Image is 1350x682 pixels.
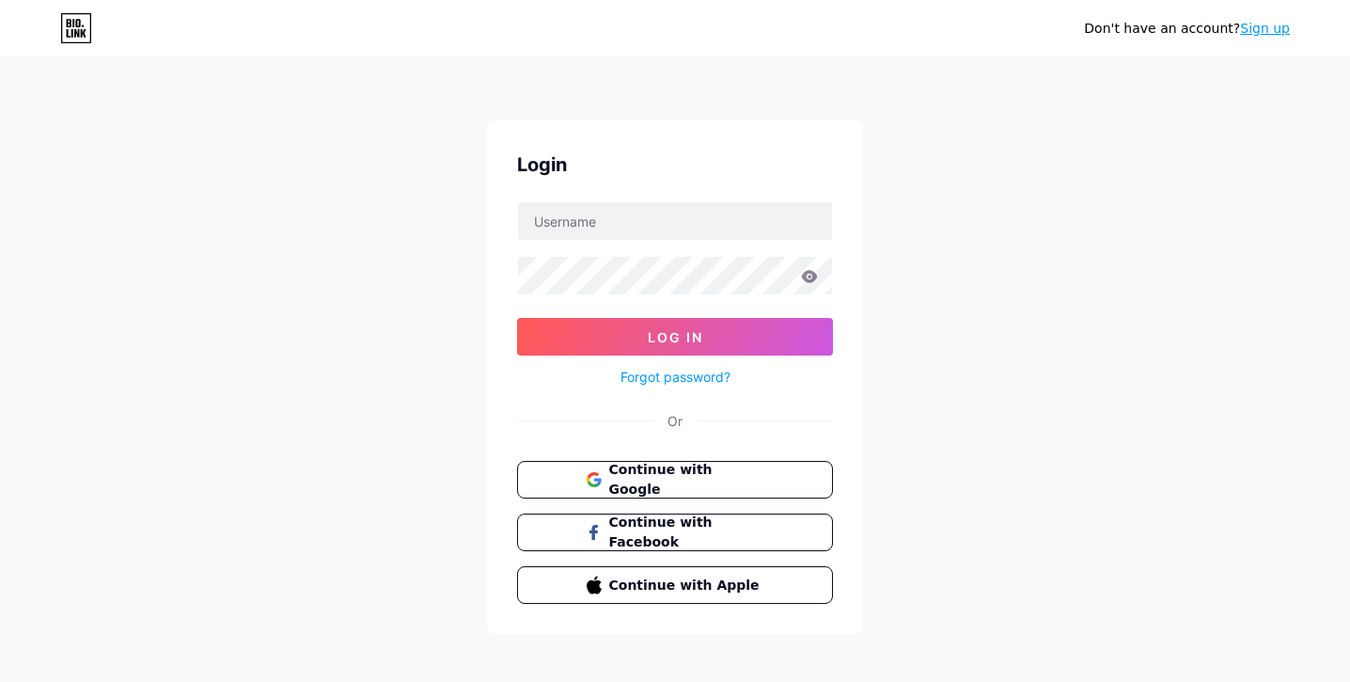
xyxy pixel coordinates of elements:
[517,566,833,604] button: Continue with Apple
[620,367,730,387] a: Forgot password?
[609,513,764,552] span: Continue with Facebook
[1240,21,1290,36] a: Sign up
[517,461,833,499] button: Continue with Google
[517,514,833,551] button: Continue with Facebook
[1084,19,1290,39] div: Don't have an account?
[667,411,683,431] div: Or
[517,318,833,356] button: Log In
[609,576,764,595] span: Continue with Apple
[648,329,703,345] span: Log In
[609,460,764,500] span: Continue with Google
[518,202,832,240] input: Username
[517,151,833,179] div: Login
